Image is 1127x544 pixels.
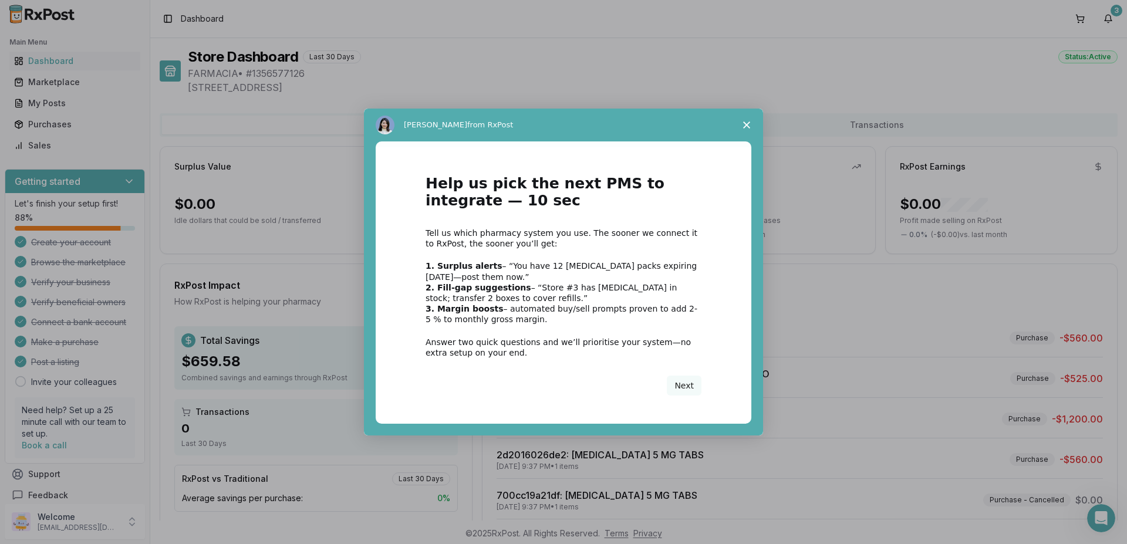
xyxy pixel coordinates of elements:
[426,283,531,292] b: 2. Fill-gap suggestions
[376,116,394,134] img: Profile image for Alice
[426,175,701,216] h1: Help us pick the next PMS to integrate — 10 sec
[426,261,502,271] b: 1. Surplus alerts
[426,261,701,282] div: – “You have 12 [MEDICAL_DATA] packs expiring [DATE]—post them now.”
[730,109,763,141] span: Close survey
[426,304,504,313] b: 3. Margin boosts
[467,120,513,129] span: from RxPost
[426,337,701,358] div: Answer two quick questions and we’ll prioritise your system—no extra setup on your end.
[426,303,701,325] div: – automated buy/sell prompts proven to add 2-5 % to monthly gross margin.
[667,376,701,396] button: Next
[426,228,701,249] div: Tell us which pharmacy system you use. The sooner we connect it to RxPost, the sooner you’ll get:
[404,120,467,129] span: [PERSON_NAME]
[426,282,701,303] div: – “Store #3 has [MEDICAL_DATA] in stock; transfer 2 boxes to cover refills.”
